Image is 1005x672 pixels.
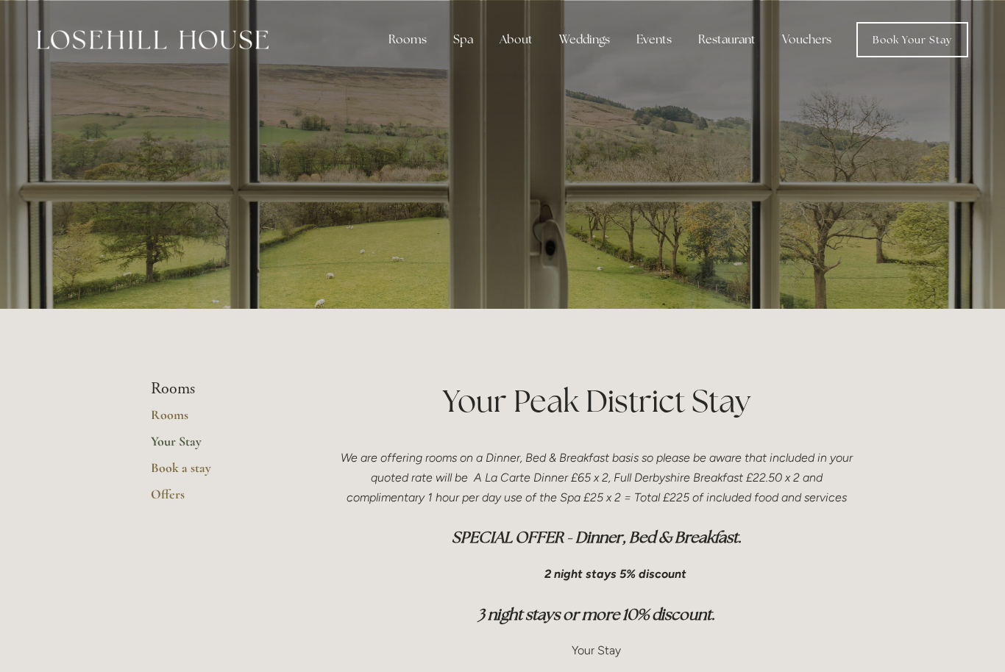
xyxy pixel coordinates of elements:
a: Vouchers [770,25,843,54]
img: Losehill House [37,30,269,49]
h1: Your Peak District Stay [338,379,854,423]
em: 2 night stays 5% discount [544,567,686,581]
div: Spa [441,25,485,54]
em: 3 night stays or more 10% discount. [477,604,715,624]
div: Weddings [547,25,622,54]
a: Book a stay [151,460,291,486]
a: Rooms [151,407,291,433]
em: We are offering rooms on a Dinner, Bed & Breakfast basis so please be aware that included in your... [341,451,856,504]
div: Restaurant [686,25,767,54]
p: Your Stay [338,640,854,660]
div: About [488,25,544,54]
div: Rooms [377,25,438,54]
a: Book Your Stay [856,22,968,57]
div: Events [625,25,683,54]
em: SPECIAL OFFER - Dinner, Bed & Breakfast. [452,527,742,547]
li: Rooms [151,379,291,398]
a: Your Stay [151,433,291,460]
a: Offers [151,486,291,512]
